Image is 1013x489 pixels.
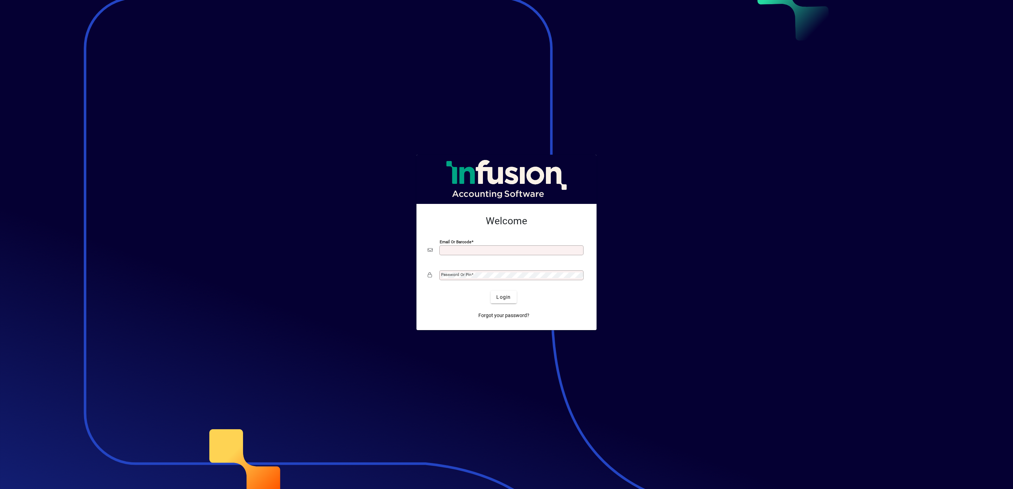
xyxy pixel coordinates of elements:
[428,215,585,227] h2: Welcome
[496,294,511,301] span: Login
[441,272,471,277] mat-label: Password or Pin
[478,312,529,319] span: Forgot your password?
[491,291,516,303] button: Login
[440,239,471,244] mat-label: Email or Barcode
[476,309,532,322] a: Forgot your password?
